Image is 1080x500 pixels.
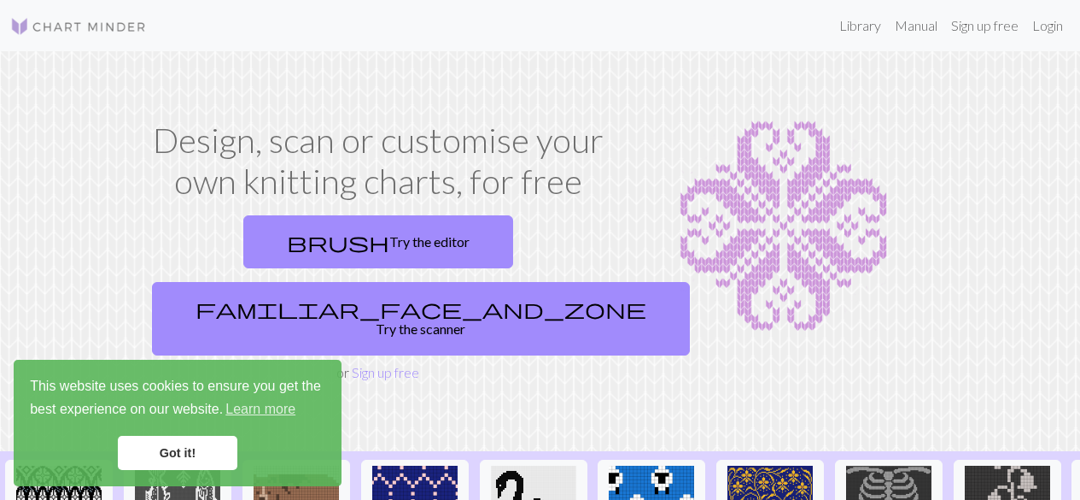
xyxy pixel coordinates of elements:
[243,215,513,268] a: Try the editor
[145,209,611,383] div: or
[118,436,237,470] a: dismiss cookie message
[152,282,690,356] a: Try the scanner
[632,120,936,333] img: Chart example
[944,9,1025,43] a: Sign up free
[223,397,298,422] a: learn more about cookies
[14,360,342,486] div: cookieconsent
[196,297,646,321] span: familiar_face_and_zone
[145,120,611,202] h1: Design, scan or customise your own knitting charts, for free
[1025,9,1070,43] a: Login
[352,364,419,380] a: Sign up free
[10,16,147,37] img: Logo
[287,230,389,254] span: brush
[832,9,888,43] a: Library
[888,9,944,43] a: Manual
[30,376,325,422] span: This website uses cookies to ensure you get the best experience on our website.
